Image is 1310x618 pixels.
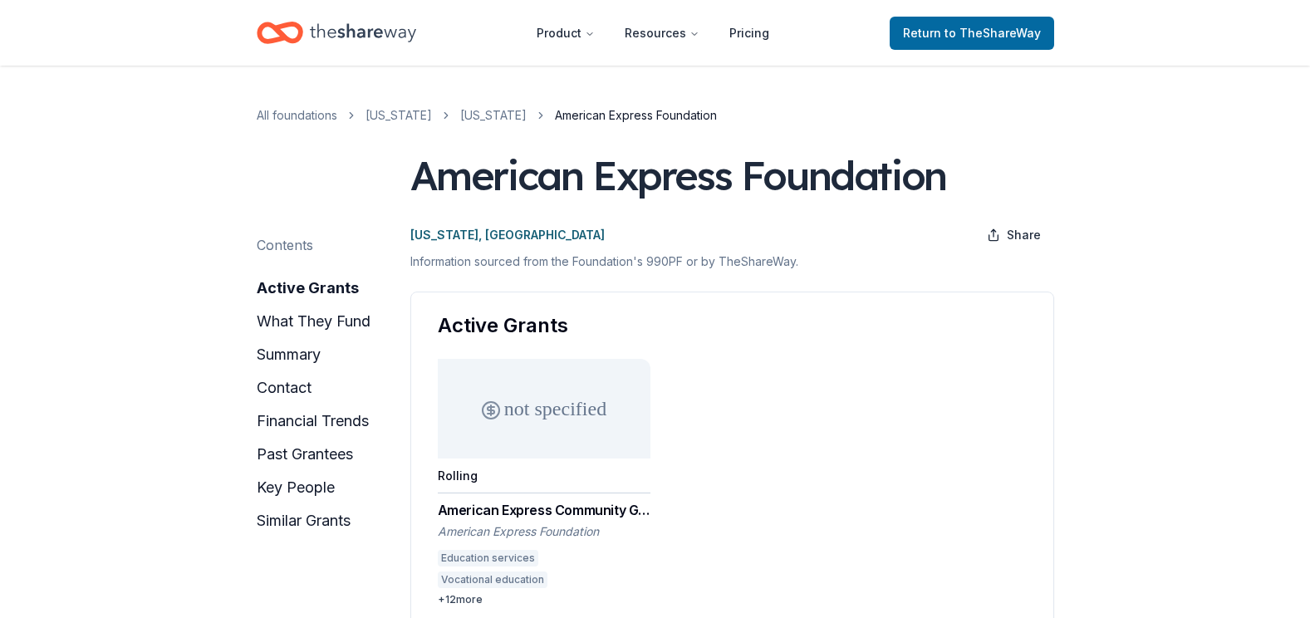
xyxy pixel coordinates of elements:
[438,523,650,540] div: American Express Foundation
[716,17,783,50] a: Pricing
[438,312,1027,339] div: Active Grants
[974,218,1054,252] button: Share
[523,13,783,52] nav: Main
[890,17,1054,50] a: Returnto TheShareWay
[257,474,335,501] button: key people
[257,235,313,255] div: Contents
[257,105,1054,125] nav: breadcrumb
[257,13,416,52] a: Home
[555,105,717,125] span: American Express Foundation
[410,252,1054,272] p: Information sourced from the Foundation's 990PF or by TheShareWay.
[438,571,547,588] div: Vocational education
[554,571,641,588] div: STEM education
[410,152,946,199] div: American Express Foundation
[257,508,351,534] button: similar grants
[257,375,312,401] button: contact
[257,441,353,468] button: past grantees
[438,359,650,459] div: not specified
[460,105,527,125] a: [US_STATE]
[257,275,359,302] button: active grants
[903,23,1041,43] span: Return
[366,105,432,125] a: [US_STATE]
[438,593,650,606] div: + 12 more
[438,550,538,566] div: Education services
[438,500,650,520] div: American Express Community Giving
[410,225,605,245] p: [US_STATE], [GEOGRAPHIC_DATA]
[523,17,608,50] button: Product
[438,468,478,483] div: Rolling
[1007,225,1041,245] span: Share
[257,308,370,335] button: what they fund
[257,105,337,125] a: All foundations
[438,359,650,606] a: not specifiedRollingAmerican Express Community GivingAmerican Express FoundationEducation service...
[257,408,369,434] button: financial trends
[944,26,1041,40] span: to TheShareWay
[257,341,321,368] button: summary
[611,17,713,50] button: Resources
